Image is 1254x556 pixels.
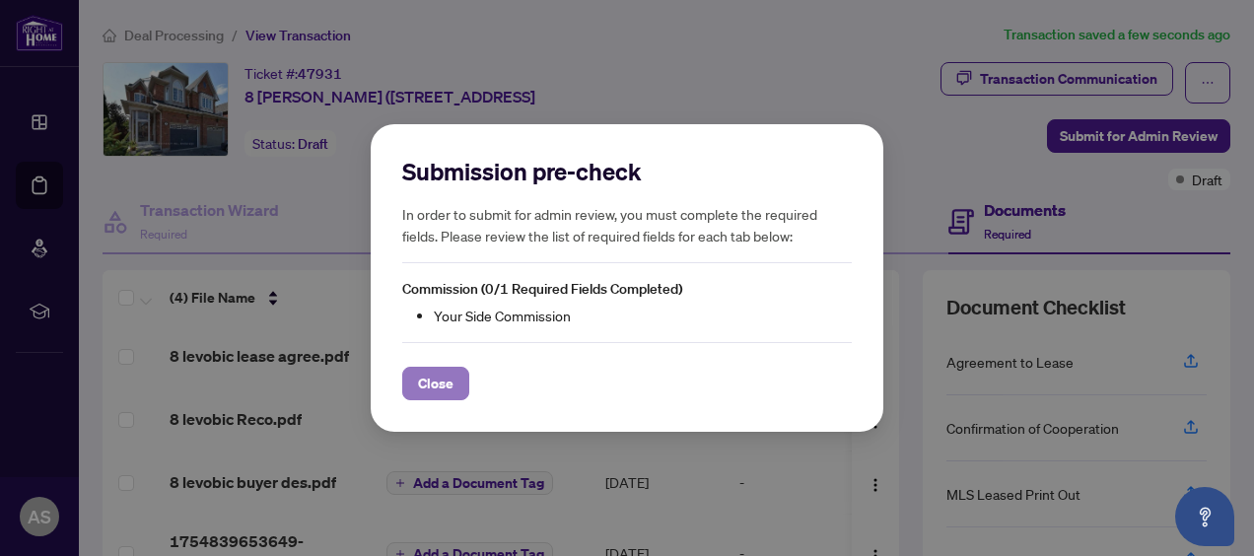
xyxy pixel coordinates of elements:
li: Your Side Commission [434,305,852,326]
h2: Submission pre-check [402,156,852,187]
span: Commission (0/1 Required Fields Completed) [402,280,682,298]
button: Close [402,367,469,400]
span: Close [418,368,453,399]
button: Open asap [1175,487,1234,546]
h5: In order to submit for admin review, you must complete the required fields. Please review the lis... [402,203,852,246]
